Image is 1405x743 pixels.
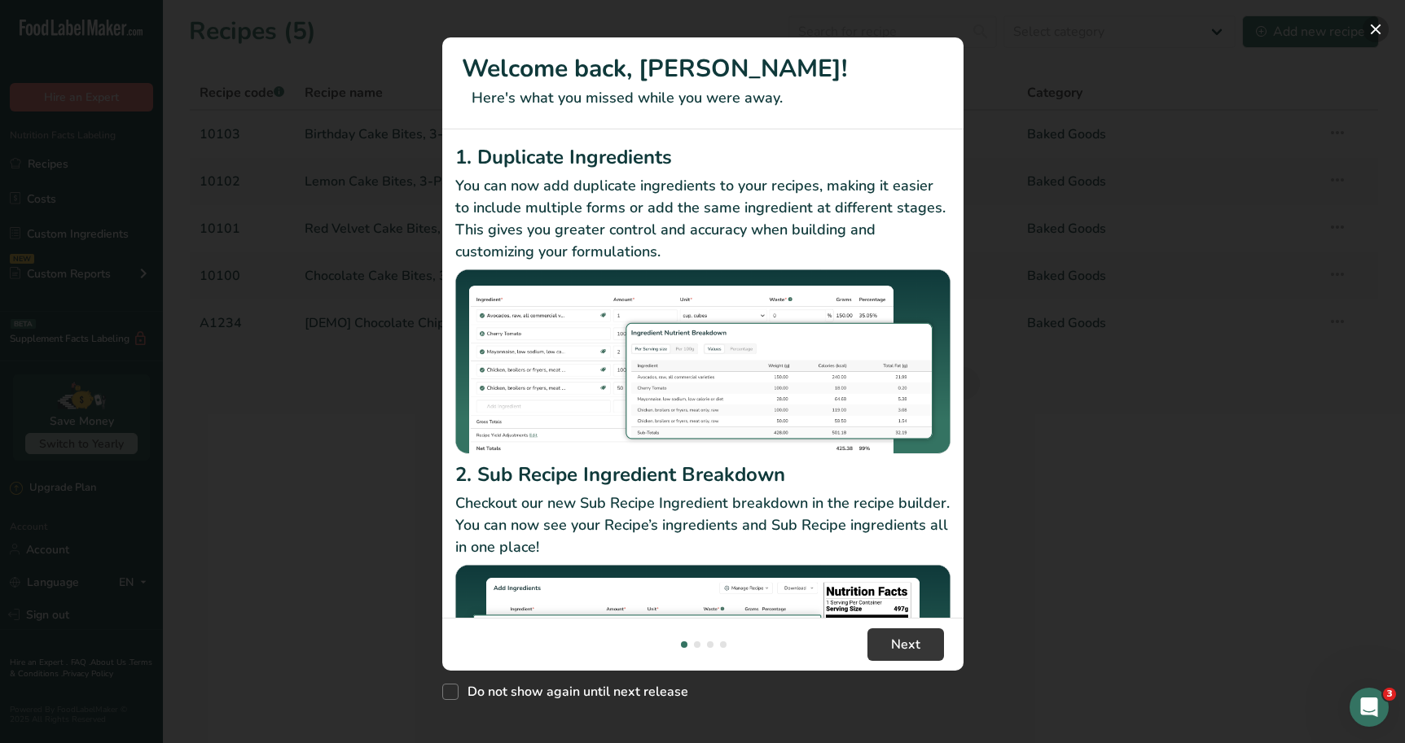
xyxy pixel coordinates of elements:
span: 3 [1383,688,1396,701]
span: Do not show again until next release [459,684,688,700]
h2: 2. Sub Recipe Ingredient Breakdown [455,460,951,489]
h2: 1. Duplicate Ingredients [455,142,951,172]
p: You can now add duplicate ingredients to your recipes, making it easier to include multiple forms... [455,175,951,263]
button: Next [867,628,944,661]
p: Here's what you missed while you were away. [462,87,944,109]
img: Duplicate Ingredients [455,269,951,454]
span: Next [891,635,920,654]
p: Checkout our new Sub Recipe Ingredient breakdown in the recipe builder. You can now see your Reci... [455,492,951,558]
iframe: Intercom live chat [1350,688,1389,727]
h1: Welcome back, [PERSON_NAME]! [462,50,944,87]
